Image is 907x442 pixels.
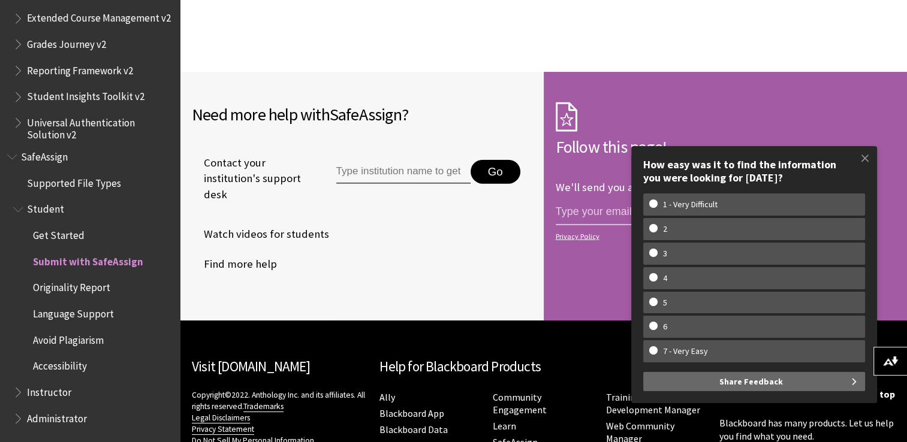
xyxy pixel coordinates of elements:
[643,372,865,391] button: Share Feedback
[27,8,171,25] span: Extended Course Management v2
[27,382,71,398] span: Instructor
[471,160,520,184] button: Go
[649,249,681,259] w-span: 3
[7,147,173,428] nav: Book outline for Blackboard SafeAssign
[719,372,783,391] span: Share Feedback
[192,255,277,273] a: Find more help
[27,408,87,425] span: Administrator
[243,401,284,412] a: Trademarks
[649,273,681,283] w-span: 4
[33,356,87,373] span: Accessibility
[649,199,731,210] w-span: 1 - Very Difficult
[556,232,892,241] a: Privacy Policy
[192,155,309,202] span: Contact your institution's support desk
[27,173,121,189] span: Supported File Types
[379,407,444,420] a: Blackboard App
[493,420,516,432] a: Learn
[192,225,329,243] a: Watch videos for students
[379,391,395,404] a: Ally
[330,104,402,125] span: SafeAssign
[192,424,254,435] a: Privacy Statement
[556,200,771,225] input: email address
[649,346,722,356] w-span: 7 - Very Easy
[336,160,471,184] input: Type institution name to get support
[556,102,577,132] img: Subscription Icon
[27,113,171,141] span: Universal Authentication Solution v2
[379,423,448,436] a: Blackboard Data
[33,278,110,294] span: Originality Report
[27,87,144,103] span: Student Insights Toolkit v2
[27,34,106,50] span: Grades Journey v2
[192,358,310,375] a: Visit [DOMAIN_NAME]
[27,199,64,216] span: Student
[379,356,707,377] h2: Help for Blackboard Products
[192,413,250,423] a: Legal Disclaimers
[33,225,85,241] span: Get Started
[27,60,133,77] span: Reporting Framework v2
[556,134,896,159] h2: Follow this page!
[33,304,114,320] span: Language Support
[33,330,104,346] span: Avoid Plagiarism
[493,391,547,416] a: Community Engagement
[192,102,532,127] h2: Need more help with ?
[649,322,681,332] w-span: 6
[33,252,143,268] span: Submit with SafeAssign
[643,158,865,184] div: How easy was it to find the information you were looking for [DATE]?
[556,180,867,194] p: We'll send you an email each time we make an important change.
[606,391,700,416] a: Training and Development Manager
[21,147,68,163] span: SafeAssign
[649,298,681,308] w-span: 5
[649,224,681,234] w-span: 2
